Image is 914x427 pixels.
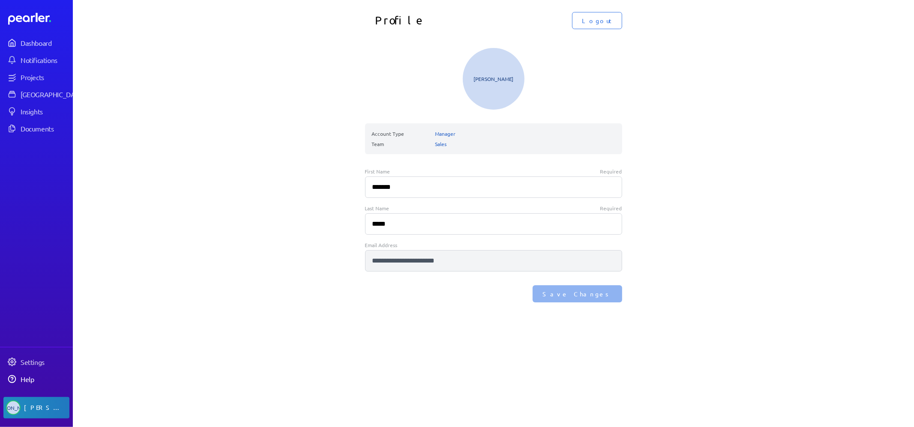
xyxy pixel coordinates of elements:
[3,104,69,119] a: Insights
[372,130,432,137] p: Account Type
[375,10,494,31] h1: Profile
[600,205,622,212] span: Required
[600,168,622,175] span: Required
[3,87,69,102] a: [GEOGRAPHIC_DATA]
[435,130,615,137] p: Manager
[24,400,67,415] div: [PERSON_NAME]
[3,121,69,136] a: Documents
[3,52,69,68] a: Notifications
[3,69,69,85] a: Projects
[21,107,69,116] div: Insights
[21,358,69,366] div: Settings
[3,371,69,387] a: Help
[3,354,69,370] a: Settings
[6,400,21,415] span: Jessica Oates
[533,285,622,302] button: Save Changes
[21,56,69,64] div: Notifications
[21,375,69,383] div: Help
[8,13,69,25] a: Dashboard
[572,12,622,29] button: Logout
[372,140,432,147] p: Team
[21,90,84,99] div: [GEOGRAPHIC_DATA]
[21,73,69,81] div: Projects
[21,39,69,47] div: Dashboard
[365,168,390,175] span: First Name
[543,290,612,298] span: Save Changes
[3,35,69,51] a: Dashboard
[21,124,69,133] div: Documents
[582,16,612,25] span: Logout
[3,397,69,418] a: [PERSON_NAME][PERSON_NAME]
[365,242,398,248] span: Email Address
[435,140,615,147] p: Sales
[365,205,390,212] span: Last Name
